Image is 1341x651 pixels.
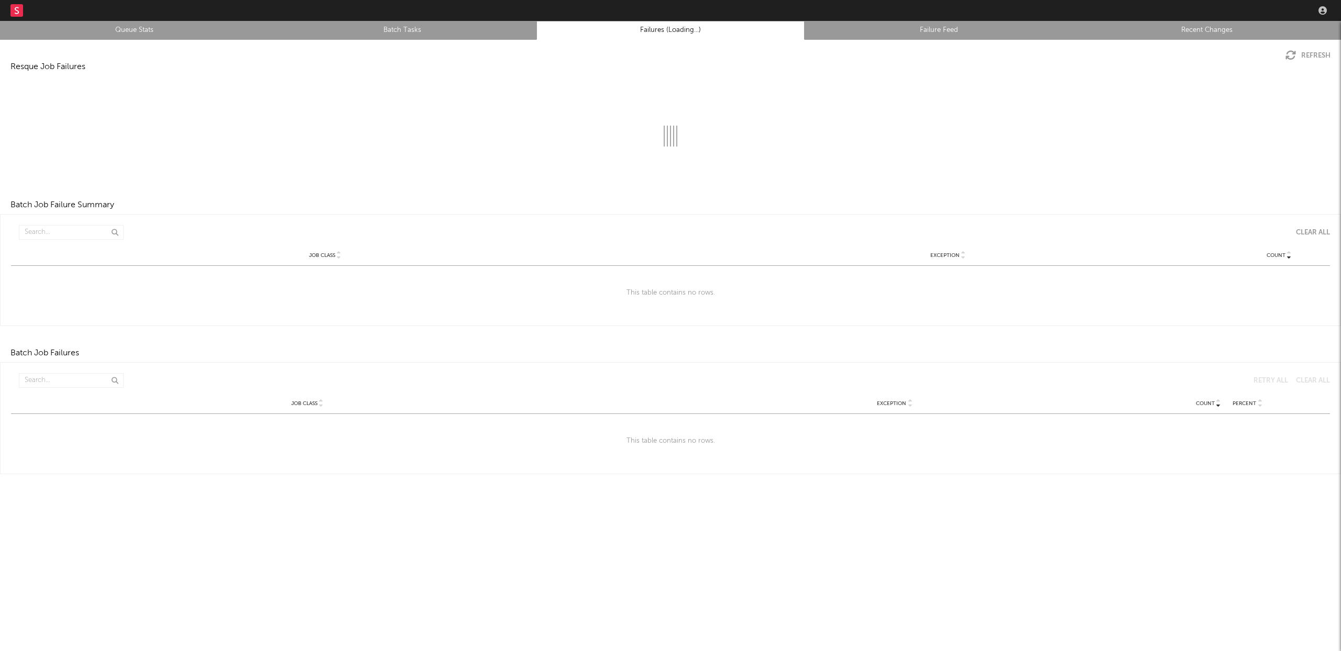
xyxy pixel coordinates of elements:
span: Job Class [309,252,335,259]
div: Clear All [1296,229,1330,236]
button: Retry All [1246,377,1288,384]
div: Retry All [1254,377,1288,384]
div: Clear All [1296,377,1330,384]
button: Refresh [1285,50,1331,61]
div: Batch Job Failure Summary [10,199,114,211]
div: This table contains no rows. [11,266,1330,320]
button: Clear All [1288,229,1330,236]
span: Percent [1233,400,1256,407]
span: Count [1196,400,1215,407]
span: Exception [930,252,960,259]
span: Exception [877,400,906,407]
a: Queue Stats [6,24,262,37]
span: Count [1267,252,1285,259]
a: Batch Tasks [274,24,531,37]
div: Resque Job Failures [10,61,85,73]
div: Batch Job Failures [10,347,79,360]
a: Failure Feed [810,24,1067,37]
input: Search... [19,373,124,388]
div: This table contains no rows. [11,414,1330,468]
input: Search... [19,225,124,240]
a: Failures (Loading...) [542,24,799,37]
span: Job Class [291,400,317,407]
a: Recent Changes [1079,24,1335,37]
button: Clear All [1288,377,1330,384]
